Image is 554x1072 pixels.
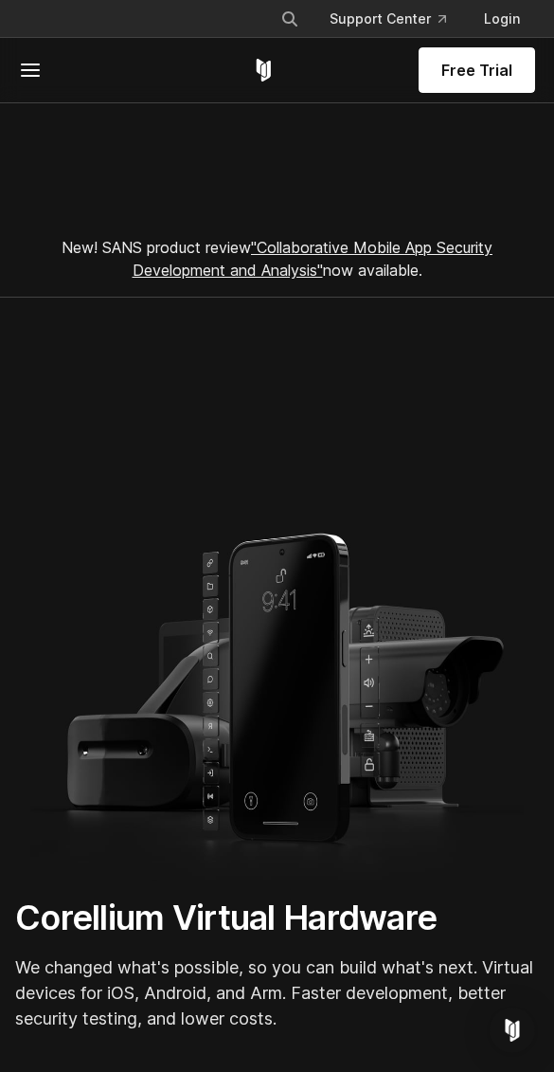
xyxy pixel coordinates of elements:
h1: Corellium Virtual Hardware [15,897,539,939]
a: "Collaborative Mobile App Security Development and Analysis" [133,238,493,280]
button: Search [273,2,307,36]
p: We changed what's possible, so you can build what's next. Virtual devices for iOS, Android, and A... [15,954,539,1031]
img: Corellium_HomepageBanner_Mobile-Inline [30,512,524,881]
span: Free Trial [441,59,512,82]
span: New! SANS product review now available. [62,238,492,280]
div: Navigation Menu [265,2,535,36]
a: Support Center [314,2,461,36]
div: Open Intercom Messenger [490,1008,535,1053]
a: Login [469,2,535,36]
a: Free Trial [419,47,535,93]
a: Corellium Home [252,59,276,82]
